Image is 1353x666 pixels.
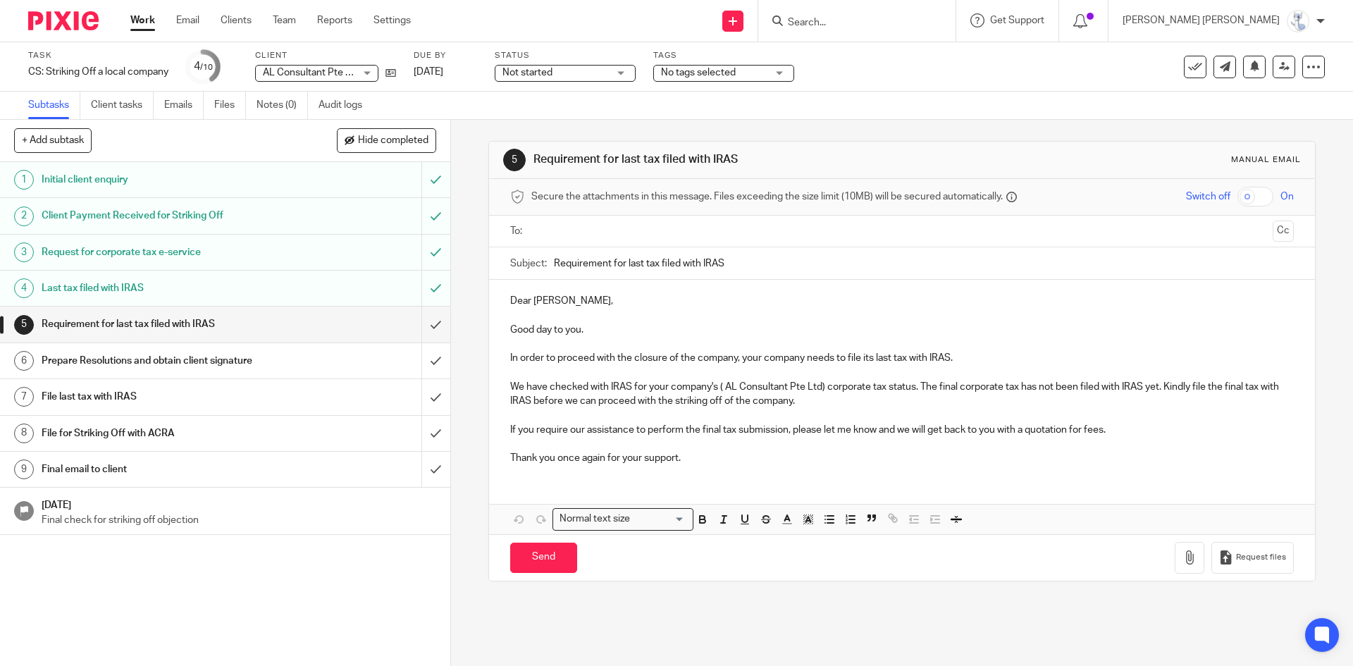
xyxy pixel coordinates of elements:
[317,13,352,27] a: Reports
[14,424,34,443] div: 8
[42,386,285,407] h1: File last tax with IRAS
[42,242,285,263] h1: Request for corporate tax e-service
[14,387,34,407] div: 7
[373,13,411,27] a: Settings
[510,380,1293,409] p: We have checked with IRAS for your company's ( AL Consultant Pte Ltd) corporate tax status. The f...
[533,152,932,167] h1: Requirement for last tax filed with IRAS
[1186,190,1230,204] span: Switch off
[42,314,285,335] h1: Requirement for last tax filed with IRAS
[1236,552,1286,563] span: Request files
[786,17,913,30] input: Search
[1231,154,1301,166] div: Manual email
[42,278,285,299] h1: Last tax filed with IRAS
[1287,10,1309,32] img: images.jfif
[91,92,154,119] a: Client tasks
[14,170,34,190] div: 1
[194,58,213,75] div: 4
[510,257,547,271] label: Subject:
[263,68,360,78] span: AL Consultant Pte Ltd
[510,224,526,238] label: To:
[273,13,296,27] a: Team
[414,67,443,77] span: [DATE]
[200,63,213,71] small: /10
[28,65,168,79] div: CS: Striking Off a local company
[214,92,246,119] a: Files
[510,294,1293,308] p: Dear [PERSON_NAME],
[634,512,685,526] input: Search for option
[337,128,436,152] button: Hide completed
[14,206,34,226] div: 2
[1273,221,1294,242] button: Cc
[255,50,396,61] label: Client
[42,495,436,512] h1: [DATE]
[221,13,252,27] a: Clients
[1211,542,1293,574] button: Request files
[502,68,552,78] span: Not started
[510,351,1293,365] p: In order to proceed with the closure of the company, your company needs to file its last tax with...
[414,50,477,61] label: Due by
[164,92,204,119] a: Emails
[510,423,1293,437] p: If you require our assistance to perform the final tax submission, please let me know and we will...
[510,543,577,573] input: Send
[1123,13,1280,27] p: [PERSON_NAME] [PERSON_NAME]
[510,451,1293,465] p: Thank you once again for your support.
[14,242,34,262] div: 3
[130,13,155,27] a: Work
[552,508,693,530] div: Search for option
[495,50,636,61] label: Status
[28,50,168,61] label: Task
[28,92,80,119] a: Subtasks
[14,460,34,479] div: 9
[14,315,34,335] div: 5
[42,513,436,527] p: Final check for striking off objection
[661,68,736,78] span: No tags selected
[42,350,285,371] h1: Prepare Resolutions and obtain client signature
[176,13,199,27] a: Email
[42,459,285,480] h1: Final email to client
[531,190,1003,204] span: Secure the attachments in this message. Files exceeding the size limit (10MB) will be secured aut...
[990,16,1044,25] span: Get Support
[257,92,308,119] a: Notes (0)
[14,278,34,298] div: 4
[503,149,526,171] div: 5
[14,128,92,152] button: + Add subtask
[319,92,373,119] a: Audit logs
[510,323,1293,337] p: Good day to you.
[358,135,428,147] span: Hide completed
[42,423,285,444] h1: File for Striking Off with ACRA
[1280,190,1294,204] span: On
[556,512,633,526] span: Normal text size
[653,50,794,61] label: Tags
[42,169,285,190] h1: Initial client enquiry
[14,351,34,371] div: 6
[28,11,99,30] img: Pixie
[42,205,285,226] h1: Client Payment Received for Striking Off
